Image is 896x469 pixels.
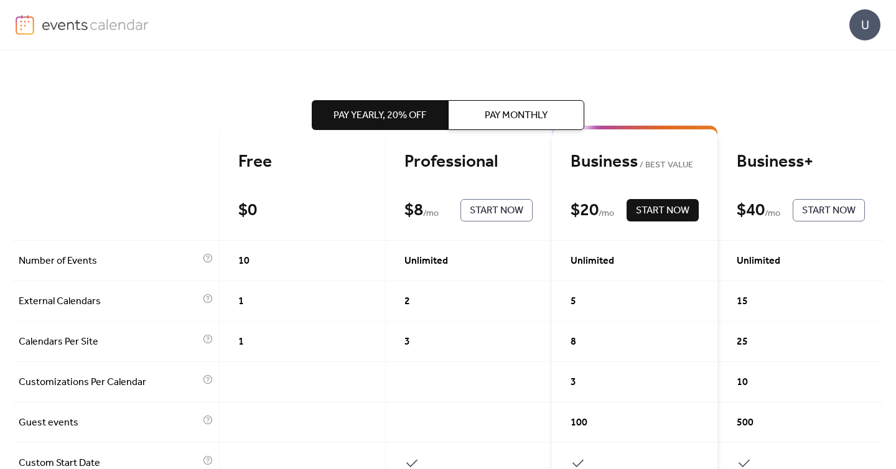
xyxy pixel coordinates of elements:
[599,207,614,221] span: / mo
[737,200,765,221] div: $ 40
[404,335,410,350] span: 3
[19,375,200,390] span: Customizations Per Calendar
[737,416,754,430] span: 500
[404,200,423,221] div: $ 8
[19,294,200,309] span: External Calendars
[571,200,599,221] div: $ 20
[42,15,149,34] img: logo-type
[571,335,576,350] span: 8
[793,199,865,221] button: Start Now
[849,9,880,40] div: U
[571,416,587,430] span: 100
[19,416,200,430] span: Guest events
[19,254,200,269] span: Number of Events
[404,254,448,269] span: Unlimited
[238,335,244,350] span: 1
[571,151,699,173] div: Business
[737,254,780,269] span: Unlimited
[636,203,689,218] span: Start Now
[737,375,748,390] span: 10
[802,203,856,218] span: Start Now
[334,108,426,123] span: Pay Yearly, 20% off
[627,199,699,221] button: Start Now
[571,254,614,269] span: Unlimited
[765,207,780,221] span: / mo
[571,294,576,309] span: 5
[737,151,865,173] div: Business+
[448,100,584,130] button: Pay Monthly
[238,200,257,221] div: $ 0
[238,254,250,269] span: 10
[423,207,439,221] span: / mo
[737,335,748,350] span: 25
[460,199,533,221] button: Start Now
[312,100,448,130] button: Pay Yearly, 20% off
[737,294,748,309] span: 15
[470,203,523,218] span: Start Now
[485,108,548,123] span: Pay Monthly
[238,151,366,173] div: Free
[238,294,244,309] span: 1
[571,375,576,390] span: 3
[19,335,200,350] span: Calendars Per Site
[16,15,34,35] img: logo
[404,294,410,309] span: 2
[638,158,693,173] span: BEST VALUE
